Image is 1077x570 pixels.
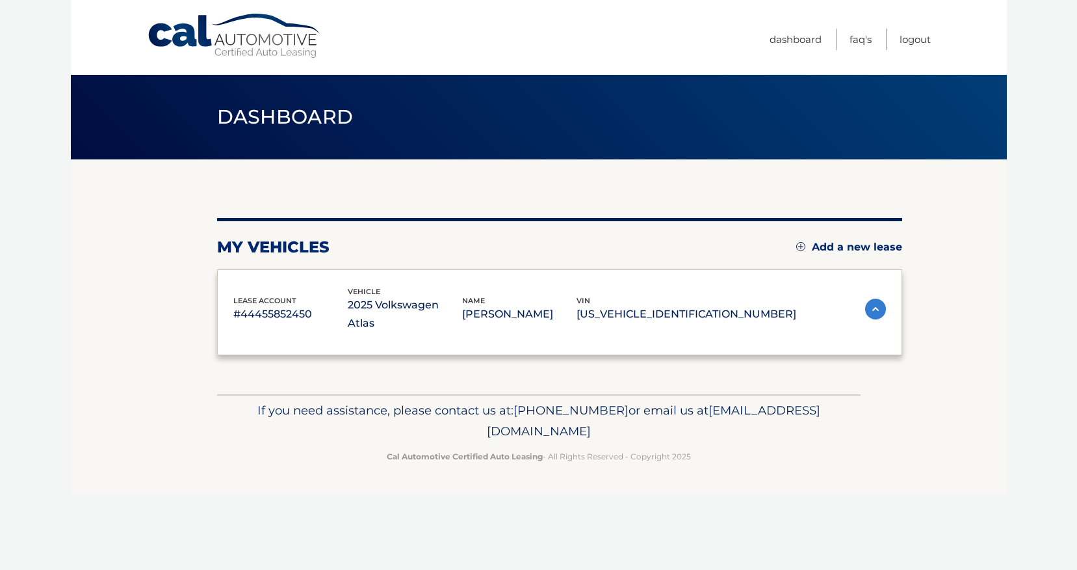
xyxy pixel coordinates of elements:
[513,403,629,418] span: [PHONE_NUMBER]
[796,242,805,251] img: add.svg
[796,241,902,254] a: Add a new lease
[226,400,852,442] p: If you need assistance, please contact us at: or email us at
[487,403,820,439] span: [EMAIL_ADDRESS][DOMAIN_NAME]
[348,296,462,332] p: 2025 Volkswagen Atlas
[865,299,886,319] img: accordion-active.svg
[850,29,872,50] a: FAQ's
[226,450,852,463] p: - All Rights Reserved - Copyright 2025
[348,287,380,296] span: vehicle
[462,296,485,305] span: name
[462,305,577,323] p: [PERSON_NAME]
[770,29,822,50] a: Dashboard
[577,305,796,323] p: [US_VEHICLE_IDENTIFICATION_NUMBER]
[900,29,931,50] a: Logout
[217,238,330,257] h2: my vehicles
[233,296,296,305] span: lease account
[217,105,354,129] span: Dashboard
[147,13,322,59] a: Cal Automotive
[387,452,543,461] strong: Cal Automotive Certified Auto Leasing
[577,296,590,305] span: vin
[233,305,348,323] p: #44455852450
